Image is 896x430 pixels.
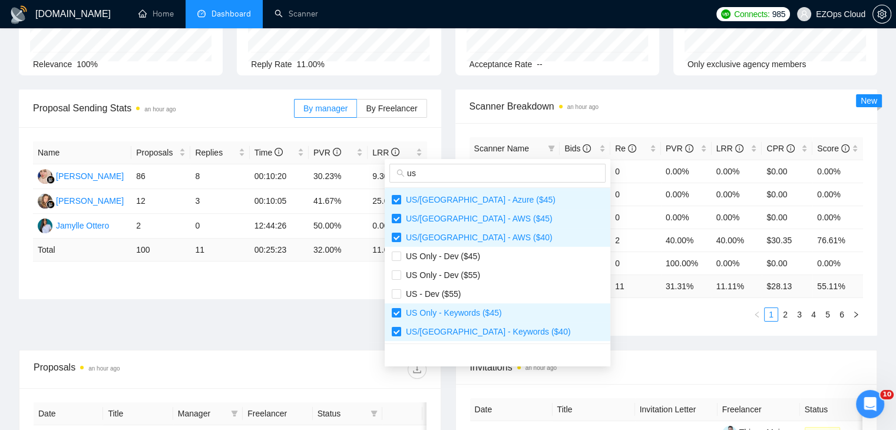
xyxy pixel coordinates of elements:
img: JO [38,219,52,233]
span: info-circle [685,144,693,153]
th: Date [470,398,553,421]
span: info-circle [735,144,743,153]
li: Previous Page [750,307,764,322]
td: 0.00% [661,206,712,229]
button: right [849,307,863,322]
span: Manager [178,407,226,420]
a: 4 [807,308,820,321]
td: 0.00% [712,252,762,274]
li: 6 [835,307,849,322]
th: Status [800,398,882,421]
a: 2 [779,308,792,321]
td: 0.00% [368,214,426,239]
td: 41.67% [309,189,368,214]
span: CPR [766,144,794,153]
th: Manager [173,402,243,425]
td: 25.00% [368,189,426,214]
td: 0.00% [661,183,712,206]
th: Name [33,141,131,164]
td: 00:25:23 [250,239,309,262]
button: setting [872,5,891,24]
span: 985 [772,8,785,21]
td: 40.00% [661,229,712,252]
li: 2 [778,307,792,322]
td: $ 28.13 [762,274,812,297]
span: US Only - Dev ($55) [401,270,480,280]
span: 10 [880,390,894,399]
td: 11 [190,239,249,262]
li: Next Page [849,307,863,322]
th: Freelancer [243,402,312,425]
div: [PERSON_NAME] [56,170,124,183]
td: 0.00% [812,252,863,274]
span: Connects: [734,8,769,21]
span: user [800,10,808,18]
span: LRR [372,148,399,157]
span: Bids [564,144,591,153]
span: Invitations [470,360,863,375]
a: 1 [765,308,778,321]
span: filter [231,410,238,417]
span: By manager [303,104,348,113]
td: 86 [131,164,190,189]
span: setting [873,9,891,19]
span: left [753,311,761,318]
a: AJ[PERSON_NAME] [38,171,124,180]
td: 76.61% [812,229,863,252]
td: 0 [610,160,661,183]
img: AJ [38,169,52,184]
a: searchScanner [275,9,318,19]
span: 11.00% [297,59,325,69]
td: 2 [610,229,661,252]
td: 2 [131,214,190,239]
img: NK [38,194,52,209]
th: Title [553,398,635,421]
li: 3 [792,307,806,322]
td: 30.23% [309,164,368,189]
td: 32.00 % [309,239,368,262]
td: 11 [610,274,661,297]
img: gigradar-bm.png [47,176,55,184]
time: an hour ago [144,106,176,113]
td: $0.00 [762,183,812,206]
th: Freelancer [718,398,800,421]
td: 0.00% [712,160,762,183]
a: 5 [821,308,834,321]
span: Scanner Breakdown [470,99,864,114]
span: Score [817,144,849,153]
span: New [861,96,877,105]
div: [PERSON_NAME] [56,194,124,207]
div: Proposals [34,360,230,379]
th: Replies [190,141,249,164]
th: Proposals [131,141,190,164]
td: 0 [610,206,661,229]
td: 9.30% [368,164,426,189]
span: filter [545,140,557,157]
span: US Only - Dev ($45) [401,252,480,261]
td: 0.00% [661,160,712,183]
td: 12 [131,189,190,214]
span: Dashboard [211,9,251,19]
td: 11.00 % [368,239,426,262]
span: By Freelancer [366,104,417,113]
span: US Only - Keywords ($45) [401,308,502,317]
td: 31.31 % [661,274,712,297]
a: 3 [793,308,806,321]
span: US/[GEOGRAPHIC_DATA] - AWS ($40) [401,233,553,242]
span: US - Dev ($55) [401,289,461,299]
span: download [408,365,426,374]
span: dashboard [197,9,206,18]
span: PVR [313,148,341,157]
td: 00:10:05 [250,189,309,214]
td: 0 [610,183,661,206]
span: Reply Rate [251,59,292,69]
a: setting [872,9,891,19]
td: 12:44:26 [250,214,309,239]
td: $0.00 [762,160,812,183]
div: Jamylle Ottero [56,219,109,232]
td: $0.00 [762,206,812,229]
td: 0 [610,252,661,274]
td: 50.00% [309,214,368,239]
img: upwork-logo.png [721,9,730,19]
span: Scanner Name [474,144,529,153]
